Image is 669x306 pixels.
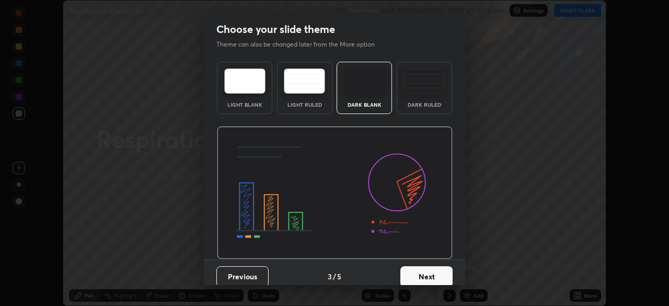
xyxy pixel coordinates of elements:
img: lightTheme.e5ed3b09.svg [224,69,266,94]
div: Dark Ruled [403,102,445,107]
button: Next [400,266,453,287]
button: Previous [216,266,269,287]
img: darkTheme.f0cc69e5.svg [344,69,385,94]
h4: 3 [328,271,332,282]
div: Light Ruled [284,102,326,107]
img: darkThemeBanner.d06ce4a2.svg [217,127,453,259]
h2: Choose your slide theme [216,22,335,36]
h4: / [333,271,336,282]
img: lightRuledTheme.5fabf969.svg [284,69,325,94]
p: Theme can also be changed later from the More option [216,40,386,49]
div: Light Blank [224,102,266,107]
h4: 5 [337,271,341,282]
div: Dark Blank [343,102,385,107]
img: darkRuledTheme.de295e13.svg [403,69,445,94]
